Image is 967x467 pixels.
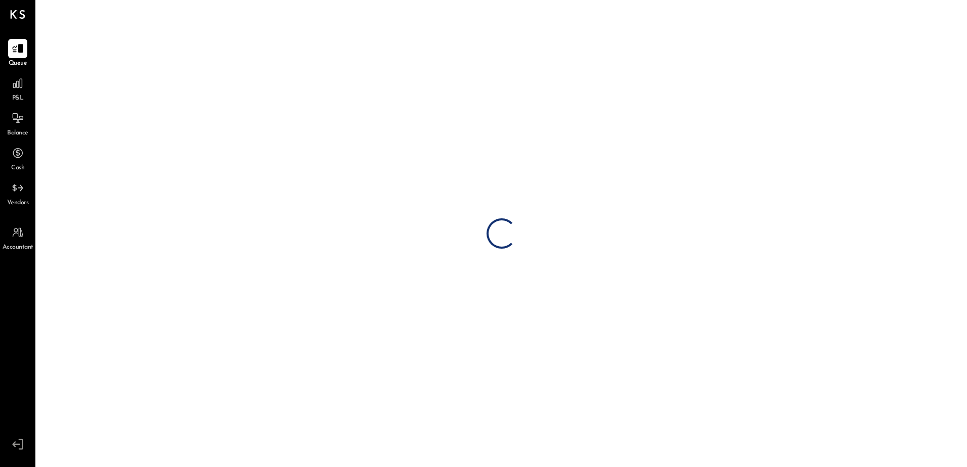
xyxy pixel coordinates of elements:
a: Balance [1,109,35,138]
span: Queue [9,59,27,68]
a: P&L [1,74,35,103]
span: Vendors [7,199,29,208]
a: Queue [1,39,35,68]
span: Accountant [3,243,33,252]
a: Cash [1,144,35,173]
span: P&L [12,94,24,103]
span: Cash [11,164,24,173]
span: Balance [7,129,28,138]
a: Accountant [1,223,35,252]
a: Vendors [1,178,35,208]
